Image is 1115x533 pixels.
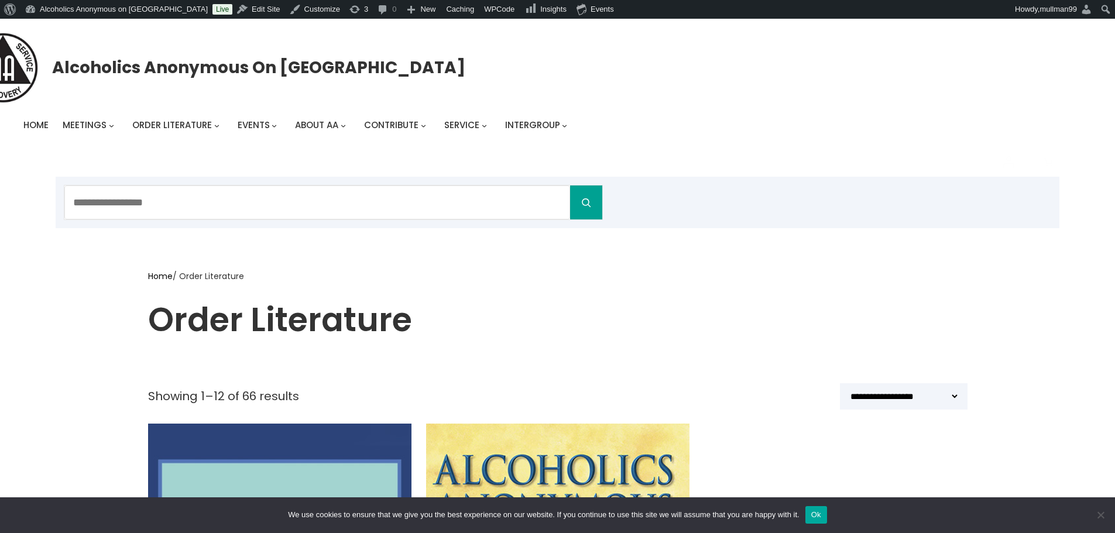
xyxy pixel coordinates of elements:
[364,119,418,131] span: Contribute
[1039,5,1077,13] span: mullman99
[238,117,270,133] a: Events
[505,119,560,131] span: Intergroup
[148,270,173,282] a: Home
[444,119,479,131] span: Service
[63,119,107,131] span: Meetings
[295,119,338,131] span: About AA
[295,117,338,133] a: About AA
[238,119,270,131] span: Events
[482,123,487,128] button: Service submenu
[212,4,232,15] a: Live
[23,117,49,133] a: Home
[23,119,49,131] span: Home
[364,117,418,133] a: Contribute
[214,123,219,128] button: Order Literature submenu
[840,383,968,410] select: Shop order
[540,5,567,13] span: Insights
[52,53,465,82] a: Alcoholics Anonymous on [GEOGRAPHIC_DATA]
[23,117,571,133] nav: Intergroup
[341,123,346,128] button: About AA submenu
[109,123,114,128] button: Meetings submenu
[272,123,277,128] button: Events submenu
[1095,509,1106,521] span: No
[805,506,827,524] button: Ok
[132,119,212,131] span: Order Literature
[570,185,602,219] button: Search
[148,298,968,342] h1: Order Literature
[505,117,560,133] a: Intergroup
[421,123,426,128] button: Contribute submenu
[63,117,107,133] a: Meetings
[994,147,1023,177] a: My Account
[444,117,479,133] a: Service
[148,269,968,284] nav: Breadcrumb
[1037,152,1059,174] button: 0 items in cart, total price of $0.00
[148,386,299,407] p: Showing 1–12 of 66 results
[562,123,567,128] button: Intergroup submenu
[288,509,799,521] span: We use cookies to ensure that we give you the best experience on our website. If you continue to ...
